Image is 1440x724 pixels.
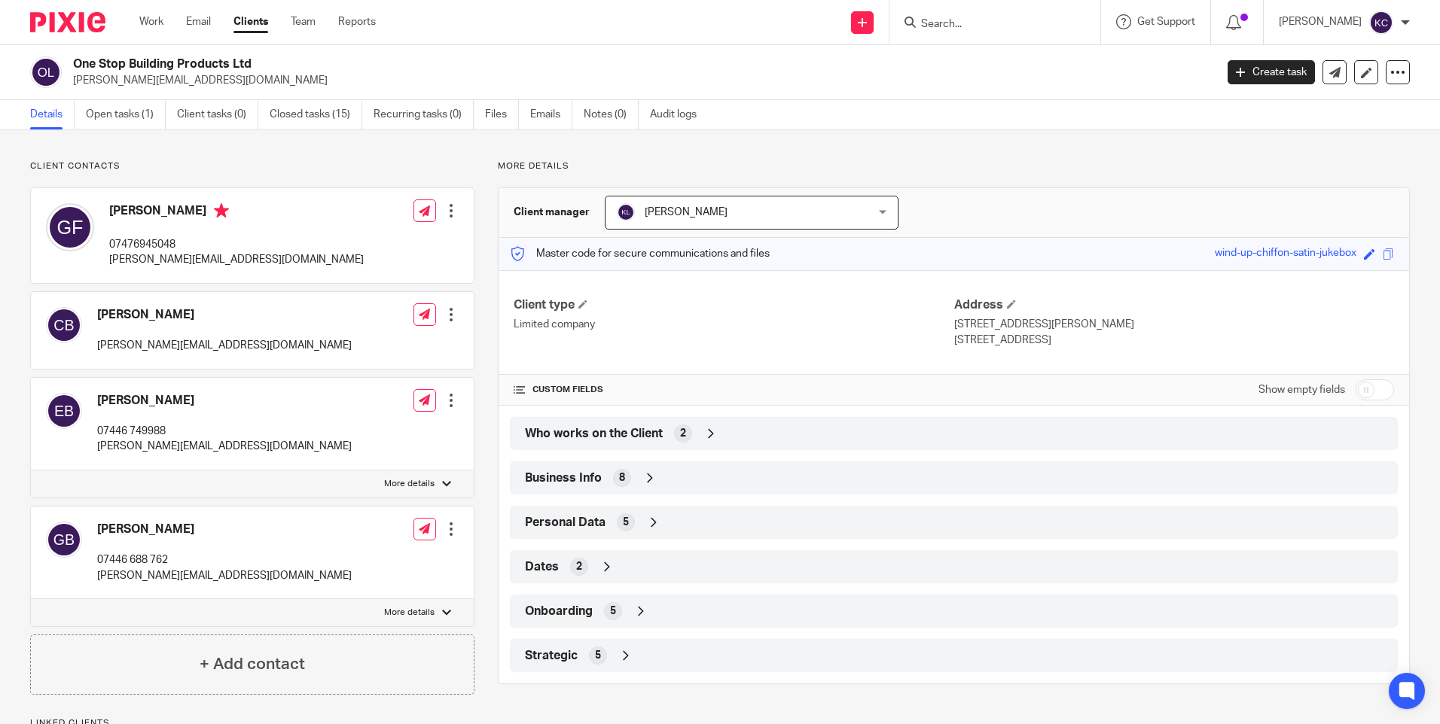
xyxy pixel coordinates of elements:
p: 07446 688 762 [97,552,352,567]
a: Details [30,100,75,129]
div: wind-up-chiffon-satin-jukebox [1215,245,1356,263]
span: Get Support [1137,17,1195,27]
img: svg%3E [46,393,82,429]
p: More details [384,478,435,490]
img: svg%3E [46,307,82,343]
p: [STREET_ADDRESS][PERSON_NAME] [954,317,1394,332]
p: Client contacts [30,160,474,172]
i: Primary [214,203,229,218]
img: svg%3E [1369,11,1393,35]
a: Files [485,100,519,129]
p: More details [384,607,435,619]
a: Audit logs [650,100,708,129]
input: Search [920,18,1055,32]
img: svg%3E [30,56,62,88]
span: 8 [619,470,625,485]
p: [PERSON_NAME][EMAIL_ADDRESS][DOMAIN_NAME] [97,568,352,583]
p: [PERSON_NAME] [1279,14,1362,29]
h4: [PERSON_NAME] [97,522,352,537]
a: Email [186,14,211,29]
h4: [PERSON_NAME] [97,393,352,409]
img: svg%3E [46,203,94,251]
h4: CUSTOM FIELDS [514,384,953,396]
a: Recurring tasks (0) [374,100,474,129]
a: Clients [233,14,268,29]
span: [PERSON_NAME] [645,207,728,218]
h4: [PERSON_NAME] [97,307,352,323]
img: Pixie [30,12,105,32]
span: Business Info [525,470,602,486]
a: Create task [1228,60,1315,84]
img: svg%3E [46,522,82,558]
h2: One Stop Building Products Ltd [73,56,978,72]
a: Emails [530,100,572,129]
span: 2 [576,559,582,574]
p: More details [498,160,1410,172]
h3: Client manager [514,205,590,220]
p: 07476945048 [109,237,364,252]
span: 5 [610,604,616,619]
p: Limited company [514,317,953,332]
h4: Client type [514,297,953,313]
a: Client tasks (0) [177,100,258,129]
h4: Address [954,297,1394,313]
h4: + Add contact [200,653,305,676]
a: Reports [338,14,376,29]
label: Show empty fields [1258,382,1345,397]
p: [PERSON_NAME][EMAIL_ADDRESS][DOMAIN_NAME] [73,73,1205,88]
img: svg%3E [617,203,635,221]
p: [STREET_ADDRESS] [954,333,1394,348]
a: Notes (0) [584,100,639,129]
span: 5 [623,515,629,530]
p: Master code for secure communications and files [510,246,770,261]
span: Who works on the Client [525,426,663,442]
h4: [PERSON_NAME] [109,203,364,222]
span: Personal Data [525,515,606,531]
span: Dates [525,559,559,575]
a: Closed tasks (15) [270,100,362,129]
a: Work [139,14,163,29]
p: [PERSON_NAME][EMAIL_ADDRESS][DOMAIN_NAME] [97,338,352,353]
p: 07446 749988 [97,424,352,439]
p: [PERSON_NAME][EMAIL_ADDRESS][DOMAIN_NAME] [109,252,364,267]
span: Strategic [525,648,578,664]
a: Team [291,14,316,29]
span: Onboarding [525,604,593,619]
span: 2 [680,426,686,441]
p: [PERSON_NAME][EMAIL_ADDRESS][DOMAIN_NAME] [97,439,352,454]
a: Open tasks (1) [86,100,166,129]
span: 5 [595,648,601,663]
